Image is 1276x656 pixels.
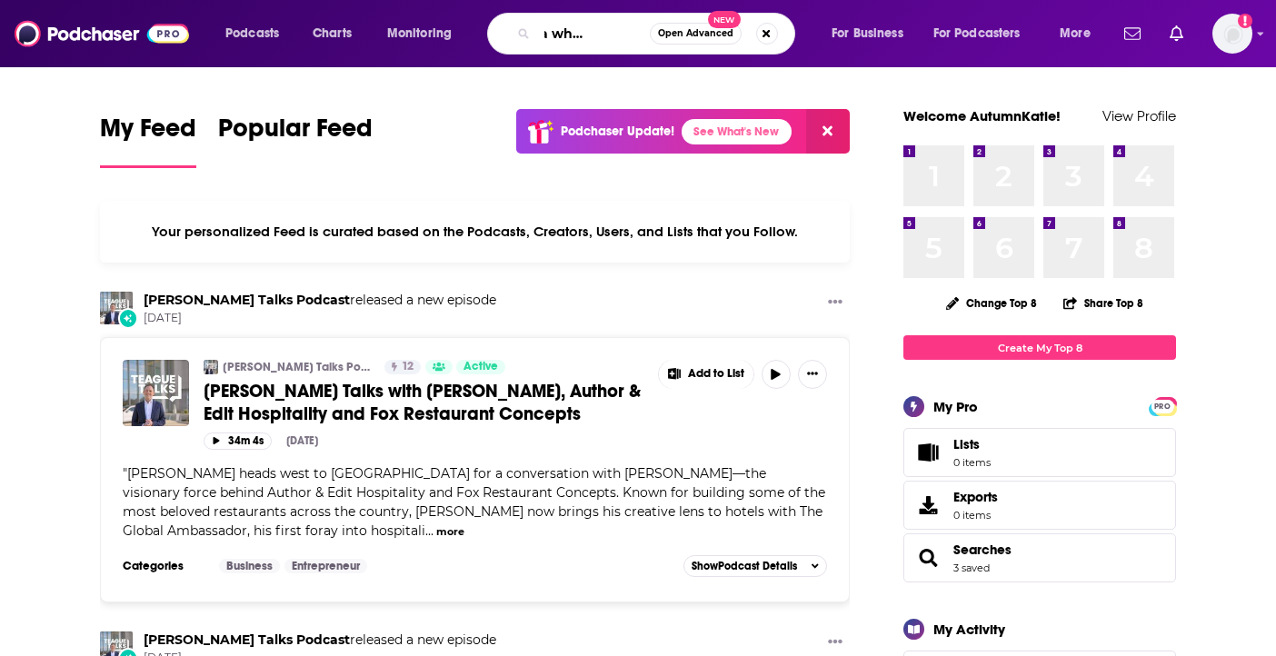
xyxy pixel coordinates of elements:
span: Active [464,358,498,376]
a: Entrepreneur [284,559,367,573]
button: Change Top 8 [935,292,1048,314]
a: Show notifications dropdown [1117,18,1148,49]
button: open menu [819,19,926,48]
span: [PERSON_NAME] heads west to [GEOGRAPHIC_DATA] for a conversation with [PERSON_NAME]—the visionary... [123,465,825,539]
a: Exports [903,481,1176,530]
button: ShowPodcast Details [683,555,827,577]
img: Teague Talks Podcast [204,360,218,374]
a: Lists [903,428,1176,477]
img: Podchaser - Follow, Share and Rate Podcasts [15,16,189,51]
a: 12 [384,360,421,374]
span: Exports [953,489,998,505]
span: Lists [953,436,991,452]
a: 3 saved [953,562,990,574]
a: Teague Talks Podcast [144,292,350,308]
div: My Pro [933,398,978,415]
a: Popular Feed [218,113,373,168]
span: Show Podcast Details [692,560,797,572]
p: Podchaser Update! [561,124,674,139]
button: open menu [922,19,1047,48]
a: Charts [301,19,363,48]
span: Monitoring [387,21,452,46]
a: Searches [953,542,1012,558]
span: " [123,465,825,539]
button: Show More Button [798,360,827,389]
a: See What's New [682,119,792,144]
span: 0 items [953,509,998,522]
span: 0 items [953,456,991,469]
span: Lists [953,436,980,452]
span: Open Advanced [658,29,733,38]
a: Teague Talks Podcast [144,631,350,648]
span: ... [425,522,434,539]
a: Active [456,360,505,374]
div: Your personalized Feed is curated based on the Podcasts, Creators, Users, and Lists that you Follow. [100,201,850,263]
a: My Feed [100,113,196,168]
h3: Categories [123,559,204,573]
span: Add to List [688,367,744,381]
img: Teague Talks with Sam Fox, Author & Edit Hospitality and Fox Restaurant Concepts [123,360,189,426]
span: Podcasts [225,21,279,46]
div: Search podcasts, credits, & more... [504,13,812,55]
svg: Add a profile image [1238,14,1252,28]
img: Teague Talks Podcast [100,292,133,324]
button: Show More Button [821,631,850,654]
button: Open AdvancedNew [650,23,742,45]
a: [PERSON_NAME] Talks with [PERSON_NAME], Author & Edit Hospitality and Fox Restaurant Concepts [204,380,645,425]
span: For Podcasters [933,21,1021,46]
span: 12 [402,358,414,376]
button: 34m 4s [204,432,272,450]
span: [PERSON_NAME] Talks with [PERSON_NAME], Author & Edit Hospitality and Fox Restaurant Concepts [204,380,641,425]
span: For Business [832,21,903,46]
button: more [436,524,464,540]
span: Searches [903,533,1176,582]
span: Popular Feed [218,113,373,154]
span: Exports [910,492,946,518]
a: Show notifications dropdown [1162,18,1191,49]
button: Show profile menu [1212,14,1252,54]
a: Create My Top 8 [903,335,1176,360]
button: Show More Button [821,292,850,314]
span: Lists [910,440,946,465]
a: Business [219,559,280,573]
button: open menu [1047,19,1113,48]
span: Charts [313,21,352,46]
a: Welcome AutumnKatie! [903,107,1061,124]
div: My Activity [933,621,1005,638]
h3: released a new episode [144,631,496,649]
div: New Episode [118,308,138,328]
button: open menu [374,19,475,48]
span: New [708,11,741,28]
img: User Profile [1212,14,1252,54]
div: [DATE] [286,434,318,447]
a: Searches [910,545,946,571]
a: View Profile [1102,107,1176,124]
span: Logged in as AutumnKatie [1212,14,1252,54]
span: More [1060,21,1091,46]
span: PRO [1151,400,1173,413]
button: Share Top 8 [1062,285,1144,321]
span: My Feed [100,113,196,154]
input: Search podcasts, credits, & more... [537,19,650,48]
a: [PERSON_NAME] Talks Podcast [223,360,373,374]
button: open menu [213,19,303,48]
button: Show More Button [659,360,753,389]
a: PRO [1151,399,1173,412]
span: [DATE] [144,311,496,326]
h3: released a new episode [144,292,496,309]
